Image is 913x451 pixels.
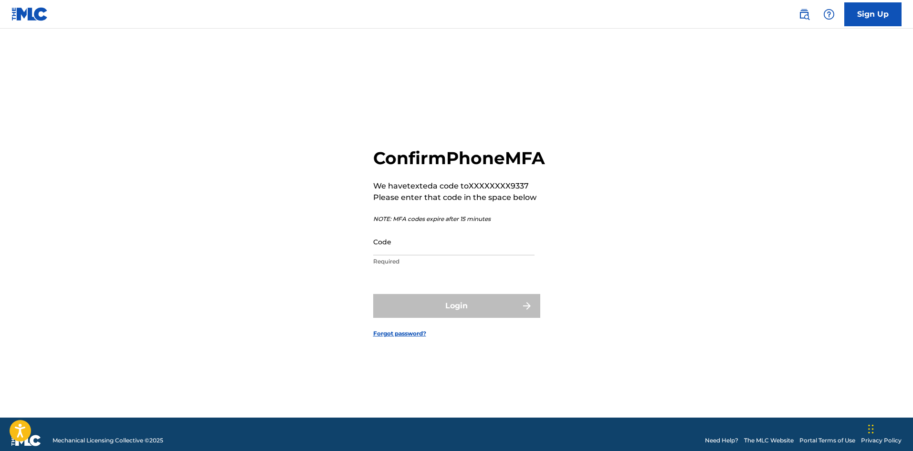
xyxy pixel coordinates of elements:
[819,5,839,24] div: Help
[799,436,855,445] a: Portal Terms of Use
[868,415,874,443] div: Drag
[844,2,902,26] a: Sign Up
[744,436,794,445] a: The MLC Website
[373,147,545,169] h2: Confirm Phone MFA
[373,329,426,338] a: Forgot password?
[373,180,545,192] p: We have texted a code to XXXXXXXX9337
[795,5,814,24] a: Public Search
[865,405,913,451] iframe: Chat Widget
[373,192,545,203] p: Please enter that code in the space below
[52,436,163,445] span: Mechanical Licensing Collective © 2025
[798,9,810,20] img: search
[373,257,535,266] p: Required
[861,436,902,445] a: Privacy Policy
[11,7,48,21] img: MLC Logo
[823,9,835,20] img: help
[373,215,545,223] p: NOTE: MFA codes expire after 15 minutes
[11,435,41,446] img: logo
[705,436,738,445] a: Need Help?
